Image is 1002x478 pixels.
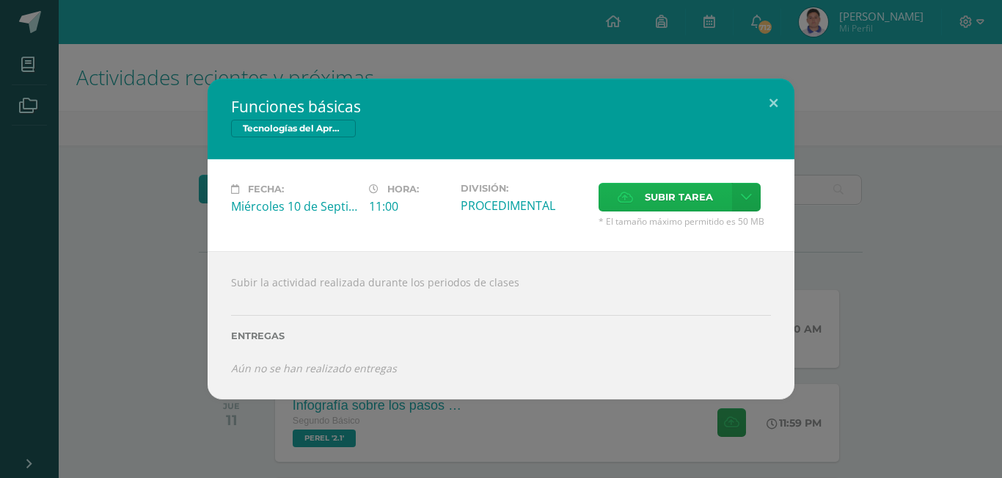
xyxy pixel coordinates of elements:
h2: Funciones básicas [231,96,771,117]
div: Miércoles 10 de Septiembre [231,198,357,214]
div: Subir la actividad realizada durante los periodos de clases [208,251,794,399]
span: * El tamaño máximo permitido es 50 MB [599,215,771,228]
label: División: [461,183,587,194]
button: Close (Esc) [753,79,794,128]
span: Fecha: [248,184,284,195]
span: Tecnologías del Aprendizaje y la Comunicación [231,120,356,137]
span: Hora: [387,184,419,195]
div: PROCEDIMENTAL [461,198,587,214]
div: 11:00 [369,198,449,214]
i: Aún no se han realizado entregas [231,361,397,375]
span: Subir tarea [645,184,713,211]
label: Entregas [231,330,771,341]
